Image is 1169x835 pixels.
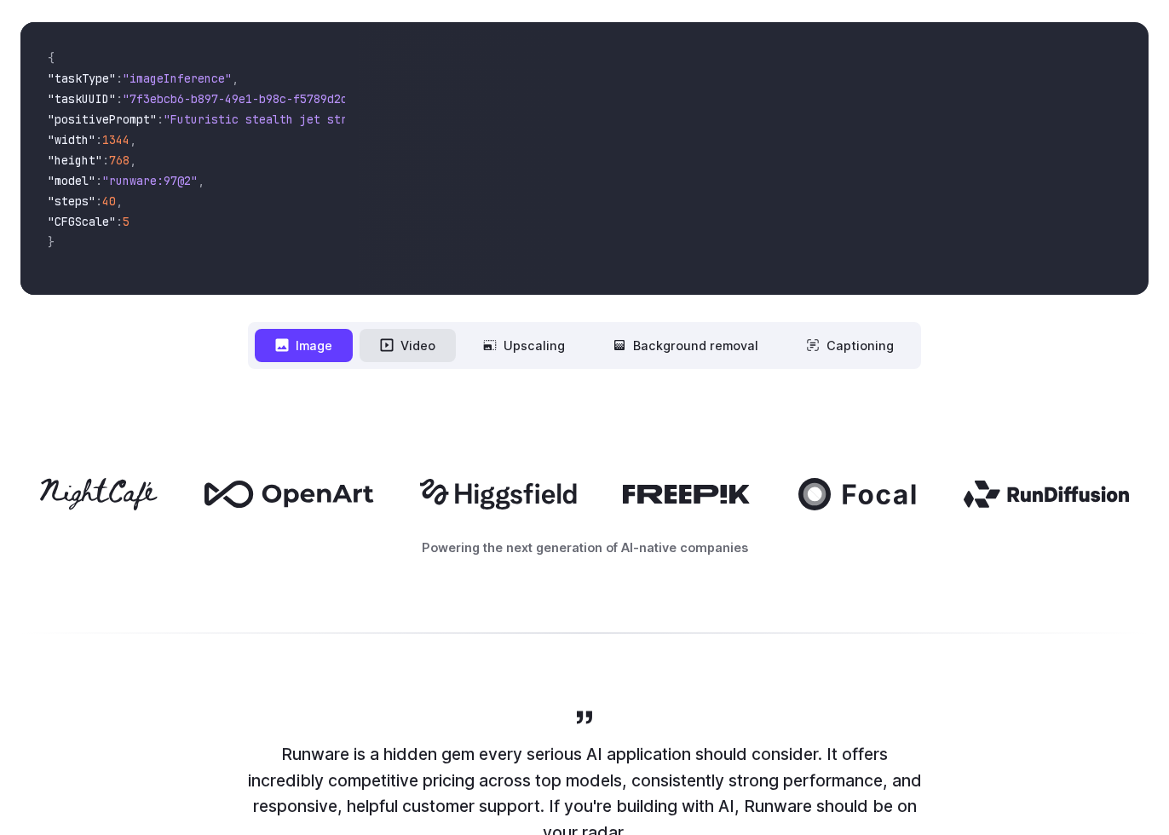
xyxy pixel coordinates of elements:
span: } [48,234,55,250]
span: , [198,173,204,188]
span: "Futuristic stealth jet streaking through a neon-lit cityscape with glowing purple exhaust" [164,112,784,127]
span: : [95,193,102,209]
span: 1344 [102,132,130,147]
p: Powering the next generation of AI-native companies [20,538,1149,557]
span: "height" [48,153,102,168]
span: : [116,71,123,86]
span: , [130,132,136,147]
span: 40 [102,193,116,209]
span: "steps" [48,193,95,209]
span: 5 [123,214,130,229]
button: Video [360,329,456,362]
span: "positivePrompt" [48,112,157,127]
span: "width" [48,132,95,147]
span: "taskUUID" [48,91,116,107]
span: "CFGScale" [48,214,116,229]
span: , [130,153,136,168]
button: Captioning [786,329,914,362]
span: : [116,214,123,229]
span: : [116,91,123,107]
span: : [102,153,109,168]
span: : [95,132,102,147]
span: , [116,193,123,209]
span: 768 [109,153,130,168]
span: { [48,50,55,66]
span: "model" [48,173,95,188]
span: "imageInference" [123,71,232,86]
span: "7f3ebcb6-b897-49e1-b98c-f5789d2d40d7" [123,91,382,107]
button: Background removal [592,329,779,362]
span: : [157,112,164,127]
span: , [232,71,239,86]
span: : [95,173,102,188]
button: Upscaling [463,329,585,362]
button: Image [255,329,353,362]
span: "runware:97@2" [102,173,198,188]
span: "taskType" [48,71,116,86]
